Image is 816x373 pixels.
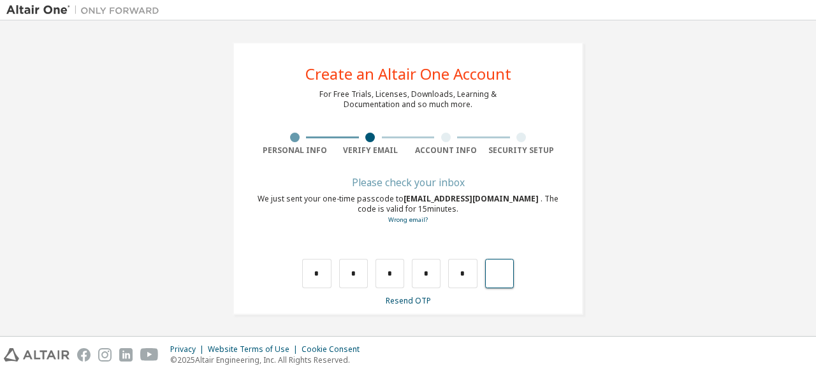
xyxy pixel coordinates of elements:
img: instagram.svg [98,348,112,362]
div: Create an Altair One Account [305,66,511,82]
div: Personal Info [257,145,333,156]
img: Altair One [6,4,166,17]
img: youtube.svg [140,348,159,362]
div: Privacy [170,344,208,355]
div: Security Setup [484,145,560,156]
div: Cookie Consent [302,344,367,355]
p: © 2025 Altair Engineering, Inc. All Rights Reserved. [170,355,367,365]
div: Please check your inbox [257,179,559,186]
a: Resend OTP [386,295,431,306]
span: [EMAIL_ADDRESS][DOMAIN_NAME] [404,193,541,204]
div: For Free Trials, Licenses, Downloads, Learning & Documentation and so much more. [319,89,497,110]
div: Account Info [408,145,484,156]
div: Verify Email [333,145,409,156]
img: facebook.svg [77,348,91,362]
div: We just sent your one-time passcode to . The code is valid for 15 minutes. [257,194,559,225]
img: altair_logo.svg [4,348,69,362]
img: linkedin.svg [119,348,133,362]
a: Go back to the registration form [388,216,428,224]
div: Website Terms of Use [208,344,302,355]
